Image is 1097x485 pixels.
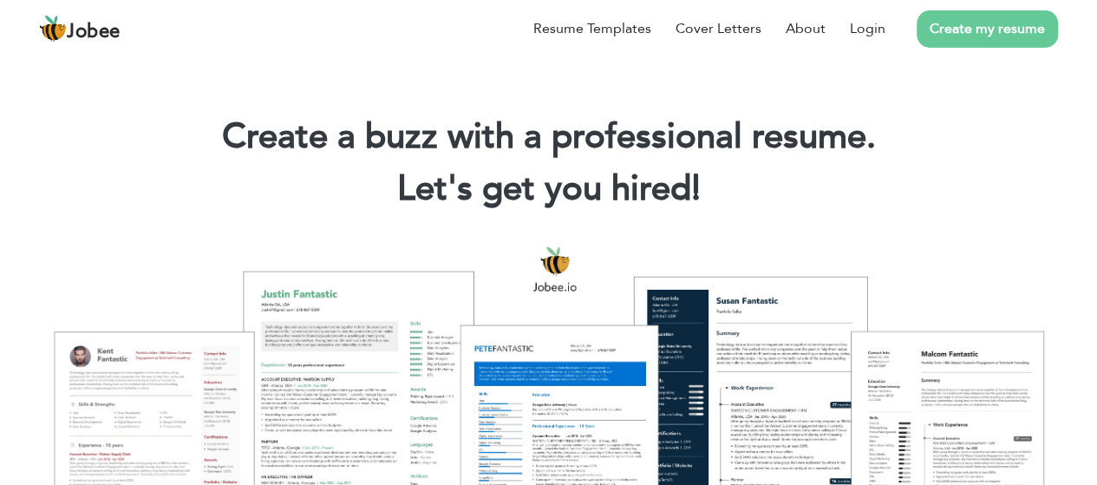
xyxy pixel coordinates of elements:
a: Login [850,18,885,39]
a: Jobee [39,15,121,43]
span: | [692,165,700,213]
h1: Create a buzz with a professional resume. [26,115,1071,160]
h2: Let's [26,167,1071,212]
span: Jobee [67,23,121,42]
img: jobee.io [39,15,67,43]
a: Cover Letters [676,18,761,39]
a: Resume Templates [533,18,651,39]
a: About [786,18,826,39]
a: Create my resume [917,10,1058,48]
span: get you hired! [482,165,701,213]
